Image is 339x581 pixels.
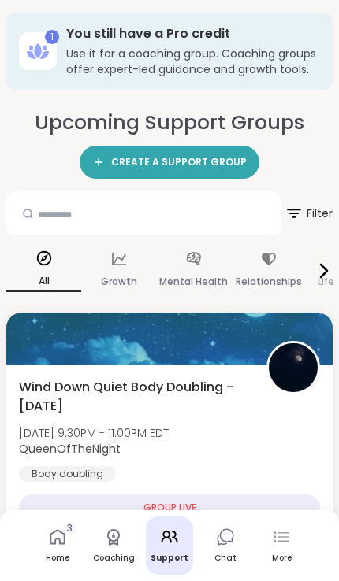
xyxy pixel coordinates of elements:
h3: You still have a Pro credit [66,25,320,43]
div: Home [46,553,69,564]
a: Chat [202,516,249,575]
div: Body doubling [19,466,116,482]
p: Growth [101,272,137,291]
div: 1 [45,30,59,44]
h2: Upcoming Support Groups [35,109,304,136]
h3: Use it for a coaching group. Coaching groups offer expert-led guidance and growth tools. [66,46,320,77]
span: [DATE] 9:30PM - 11:00PM EDT [19,425,169,441]
div: More [272,553,292,564]
p: All [6,272,81,292]
a: CREATE A SUPPORT GROUP [80,146,259,179]
a: Coaching [90,516,137,575]
span: CREATE A SUPPORT GROUP [111,156,247,169]
a: Home3 [34,516,81,575]
button: Filter [285,191,333,235]
span: Wind Down Quiet Body Doubling - [DATE] [19,378,249,416]
div: GROUP LIVE [19,494,320,521]
img: QueenOfTheNight [269,343,318,392]
div: Coaching [93,553,135,564]
span: 3 [67,522,73,535]
p: Relationships [236,272,302,291]
div: Chat [214,553,237,564]
b: QueenOfTheNight [19,441,121,457]
span: Filter [285,194,333,232]
p: Mental Health [159,272,228,291]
